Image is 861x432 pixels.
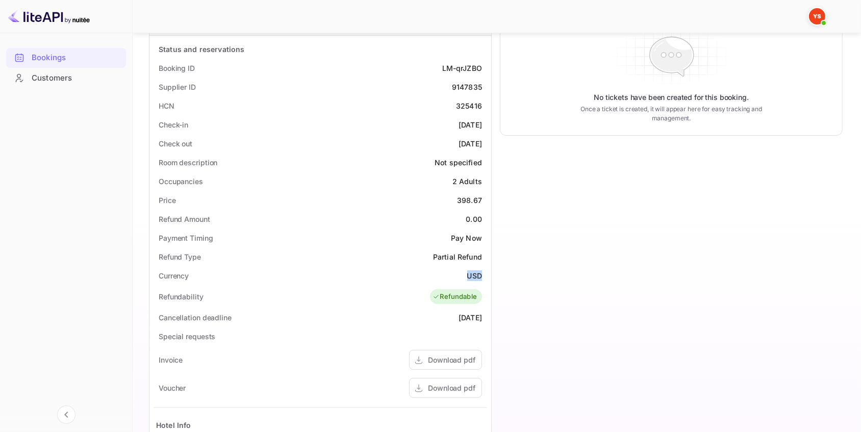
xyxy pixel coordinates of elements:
div: Partial Refund [433,251,482,262]
div: Currency [159,270,189,281]
div: Status and reservations [159,44,244,55]
div: Download pdf [428,383,475,393]
div: USD [467,270,482,281]
div: Bookings [6,48,126,68]
div: Room description [159,157,217,168]
div: Check-in [159,119,188,130]
div: Voucher [159,383,186,393]
div: Supplier ID [159,82,196,92]
img: LiteAPI logo [8,8,90,24]
div: Price [159,195,176,206]
div: Occupancies [159,176,203,187]
div: [DATE] [459,138,482,149]
div: 398.67 [457,195,482,206]
div: 2 Adults [452,176,482,187]
div: Refund Type [159,251,201,262]
div: Bookings [32,52,121,64]
button: Collapse navigation [57,405,75,424]
div: Hotel Info [156,420,191,430]
div: LM-qrJZBO [442,63,482,73]
div: Check out [159,138,192,149]
div: Download pdf [428,354,475,365]
a: Bookings [6,48,126,67]
img: Yandex Support [809,8,825,24]
div: [DATE] [459,312,482,323]
div: Cancellation deadline [159,312,232,323]
div: Customers [6,68,126,88]
div: Refundability [159,291,204,302]
div: HCN [159,100,174,111]
div: Pay Now [451,233,482,243]
div: Special requests [159,331,215,342]
div: Refundable [433,292,477,302]
div: Booking ID [159,63,195,73]
div: Payment Timing [159,233,213,243]
p: Once a ticket is created, it will appear here for easy tracking and management. [579,105,763,123]
div: 325416 [456,100,482,111]
div: Invoice [159,354,183,365]
div: Customers [32,72,121,84]
div: [DATE] [459,119,482,130]
a: Customers [6,68,126,87]
p: No tickets have been created for this booking. [594,92,749,103]
div: 9147835 [452,82,482,92]
div: 0.00 [466,214,482,224]
div: Refund Amount [159,214,210,224]
div: Not specified [435,157,482,168]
